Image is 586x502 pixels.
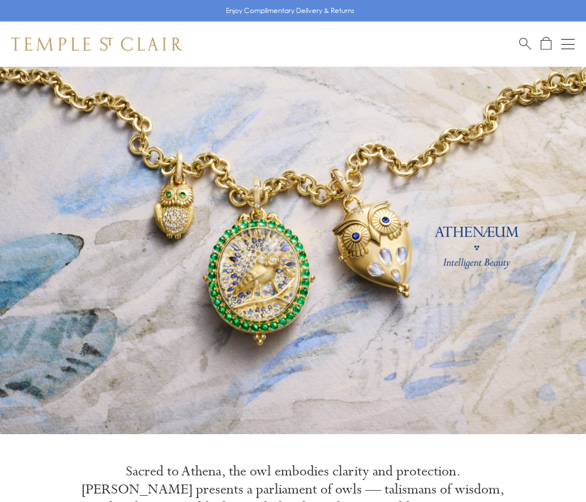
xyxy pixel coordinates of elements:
a: Search [519,37,531,51]
img: Temple St. Clair [11,37,182,51]
a: Open Shopping Bag [541,37,551,51]
button: Open navigation [561,37,575,51]
p: Enjoy Complimentary Delivery & Returns [226,5,354,16]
